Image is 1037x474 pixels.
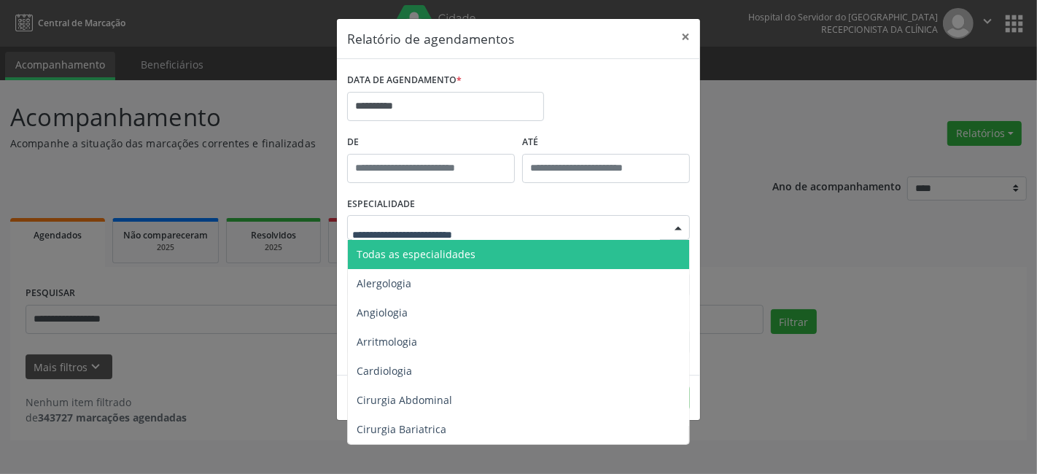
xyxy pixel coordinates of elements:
label: De [347,131,515,154]
span: Alergologia [357,276,411,290]
span: Cardiologia [357,364,412,378]
span: Arritmologia [357,335,417,349]
button: Close [671,19,700,55]
span: Todas as especialidades [357,247,475,261]
label: ESPECIALIDADE [347,193,415,216]
label: DATA DE AGENDAMENTO [347,69,462,92]
span: Angiologia [357,306,408,319]
h5: Relatório de agendamentos [347,29,514,48]
label: ATÉ [522,131,690,154]
span: Cirurgia Abdominal [357,393,452,407]
span: Cirurgia Bariatrica [357,422,446,436]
